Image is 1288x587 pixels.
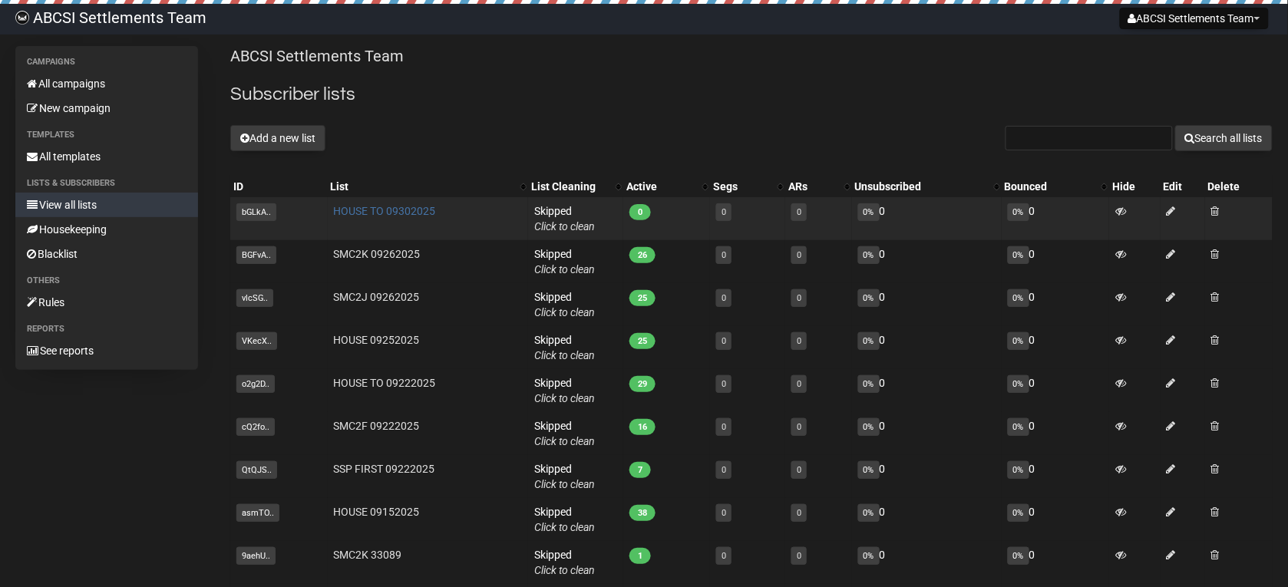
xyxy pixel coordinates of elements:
[236,504,279,522] span: asmTO..
[534,478,595,490] a: Click to clean
[1002,240,1110,283] td: 0
[722,250,726,260] a: 0
[710,176,785,197] th: Segs: No sort applied, activate to apply an ascending sort
[629,333,656,349] span: 25
[334,248,421,260] a: SMC2K 09262025
[797,250,801,260] a: 0
[852,283,1002,326] td: 0
[797,551,801,561] a: 0
[1002,369,1110,412] td: 0
[722,336,726,346] a: 0
[1002,176,1110,197] th: Bounced: No sort applied, activate to apply an ascending sort
[629,376,656,392] span: 29
[852,326,1002,369] td: 0
[1002,197,1110,240] td: 0
[858,246,880,264] span: 0%
[1005,179,1095,194] div: Bounced
[236,289,273,307] span: vlcSG..
[230,46,1273,67] p: ABCSI Settlements Team
[629,419,656,435] span: 16
[236,547,276,565] span: 9aehU..
[230,81,1273,108] h2: Subscriber lists
[1120,8,1269,29] button: ABCSI Settlements Team
[15,174,198,193] li: Lists & subscribers
[629,290,656,306] span: 25
[788,179,836,194] div: ARs
[858,375,880,393] span: 0%
[534,420,595,447] span: Skipped
[852,412,1002,455] td: 0
[1161,176,1205,197] th: Edit: No sort applied, sorting is disabled
[797,508,801,518] a: 0
[852,176,1002,197] th: Unsubscribed: No sort applied, activate to apply an ascending sort
[334,420,420,432] a: SMC2F 09222025
[852,541,1002,584] td: 0
[852,240,1002,283] td: 0
[15,290,198,315] a: Rules
[797,465,801,475] a: 0
[797,293,801,303] a: 0
[1008,332,1029,350] span: 0%
[1112,179,1158,194] div: Hide
[15,71,198,96] a: All campaigns
[629,204,651,220] span: 0
[236,246,276,264] span: BGFvA..
[623,176,710,197] th: Active: No sort applied, activate to apply an ascending sort
[334,463,435,475] a: SSP FIRST 09222025
[15,217,198,242] a: Housekeeping
[328,176,529,197] th: List: No sort applied, activate to apply an ascending sort
[534,377,595,404] span: Skipped
[534,263,595,275] a: Click to clean
[15,338,198,363] a: See reports
[785,176,851,197] th: ARs: No sort applied, activate to apply an ascending sort
[1008,547,1029,565] span: 0%
[15,96,198,120] a: New campaign
[334,334,420,346] a: HOUSE 09252025
[528,176,623,197] th: List Cleaning: No sort applied, activate to apply an ascending sort
[858,461,880,479] span: 0%
[722,465,726,475] a: 0
[534,435,595,447] a: Click to clean
[629,505,656,521] span: 38
[534,291,595,318] span: Skipped
[230,125,325,151] button: Add a new list
[1002,455,1110,498] td: 0
[722,551,726,561] a: 0
[797,336,801,346] a: 0
[797,422,801,432] a: 0
[534,248,595,275] span: Skipped
[534,549,595,576] span: Skipped
[852,197,1002,240] td: 0
[1008,375,1029,393] span: 0%
[236,418,275,436] span: cQ2fo..
[1175,125,1273,151] button: Search all lists
[722,508,726,518] a: 0
[531,179,608,194] div: List Cleaning
[236,203,276,221] span: bGLkA..
[230,176,328,197] th: ID: No sort applied, sorting is disabled
[1008,504,1029,522] span: 0%
[15,144,198,169] a: All templates
[852,455,1002,498] td: 0
[334,205,436,217] a: HOUSE TO 09302025
[1208,179,1270,194] div: Delete
[1008,461,1029,479] span: 0%
[1002,326,1110,369] td: 0
[334,506,420,518] a: HOUSE 09152025
[797,207,801,217] a: 0
[713,179,770,194] div: Segs
[233,179,325,194] div: ID
[334,549,402,561] a: SMC2K 33089
[1008,246,1029,264] span: 0%
[722,422,726,432] a: 0
[236,375,275,393] span: o2g2D..
[629,462,651,478] span: 7
[15,53,198,71] li: Campaigns
[858,547,880,565] span: 0%
[1008,418,1029,436] span: 0%
[1008,289,1029,307] span: 0%
[1205,176,1273,197] th: Delete: No sort applied, sorting is disabled
[1164,179,1202,194] div: Edit
[626,179,695,194] div: Active
[797,379,801,389] a: 0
